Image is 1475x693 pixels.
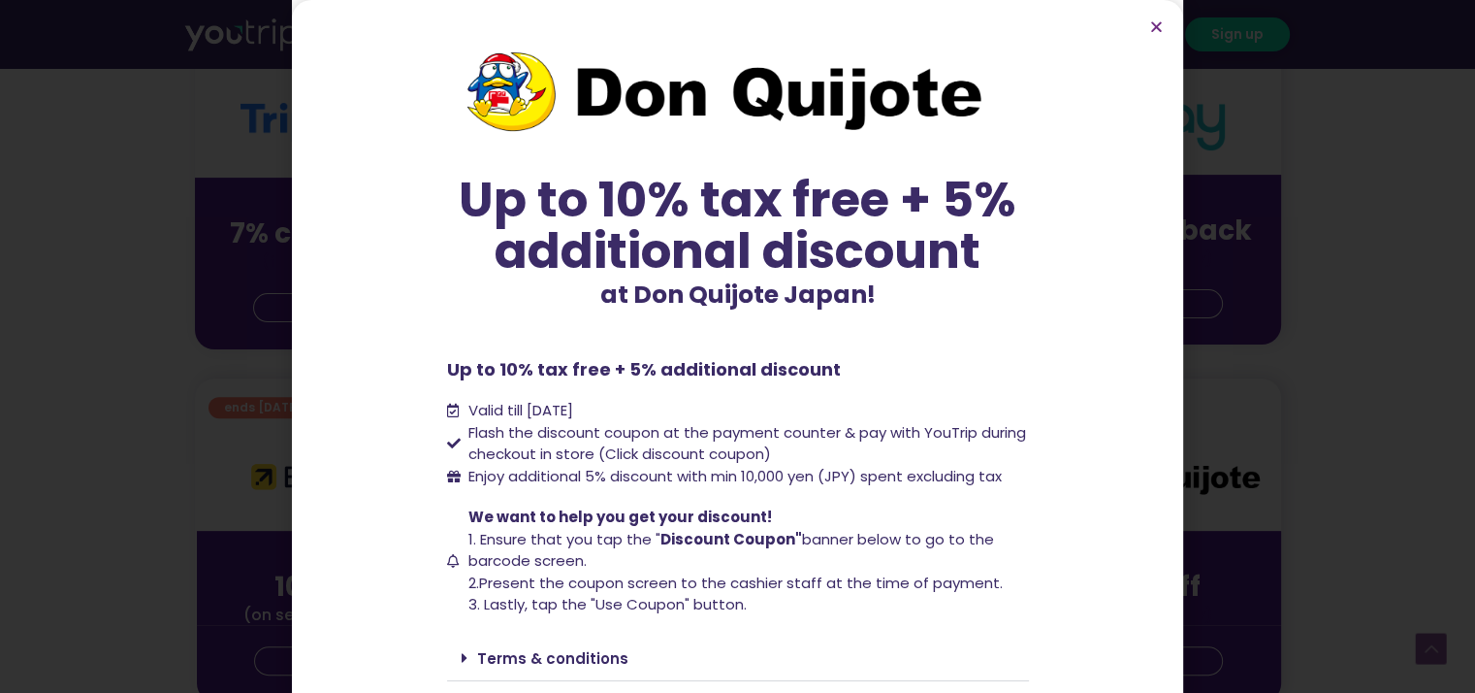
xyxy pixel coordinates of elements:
[603,529,660,549] span: ap the "
[447,277,1029,313] p: at Don Quijote Japan!
[660,529,745,549] b: Discount C
[447,356,1029,382] p: Up to 10% tax free + 5% additional discount
[464,422,1029,466] span: Flash the discount coupon at the payment counter & pay with YouTrip during checkout in store (Cli...
[468,529,603,549] span: 1. Ensure that you t
[468,400,573,420] span: Valid till [DATE]
[745,529,853,549] span: banner
[477,648,628,669] a: Terms & conditions
[745,529,802,549] b: oupon"
[1149,19,1164,34] a: Close
[468,573,479,593] span: 2.
[447,636,1029,681] div: Terms & conditions
[447,174,1029,277] div: Up to 10% tax free + 5% additional discount
[464,466,1002,488] span: Enjoy additional 5% discount with min 10,000 yen (JPY) spent excluding tax
[468,529,994,572] span: below to go to the barcode screen.
[464,507,1029,616] span: Present the coupon screen to the cashier staff at the time of payment. 3. Lastly, tap the "Use Co...
[468,507,772,527] span: We want to help you get your discount!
